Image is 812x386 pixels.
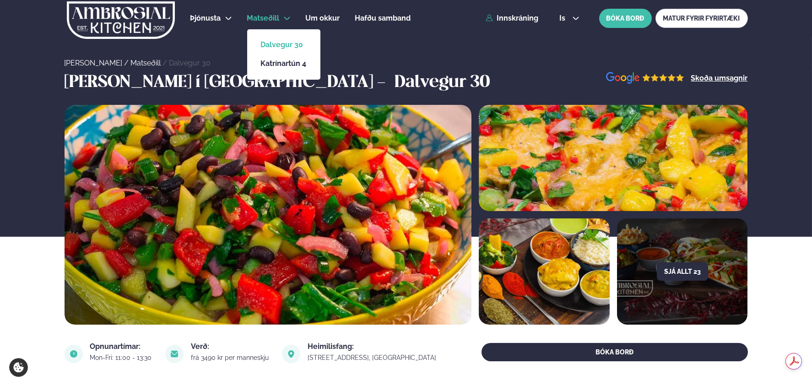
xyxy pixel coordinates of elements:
[486,14,538,22] a: Innskráning
[308,352,438,363] a: link
[64,105,471,325] img: image alt
[261,60,307,67] a: Katrínartún 4
[657,262,708,281] button: Sjá allt 23
[395,72,490,94] h3: Dalvegur 30
[282,345,300,363] img: image alt
[9,358,28,377] a: Cookie settings
[65,72,390,94] h3: [PERSON_NAME] í [GEOGRAPHIC_DATA] -
[691,75,748,82] a: Skoða umsagnir
[308,343,438,350] div: Heimilisfang:
[66,1,176,39] img: logo
[131,59,161,67] a: Matseðill
[163,59,169,67] span: /
[306,14,340,22] span: Um okkur
[355,13,411,24] a: Hafðu samband
[261,41,307,49] a: Dalvegur 30
[655,9,748,28] a: MATUR FYRIR FYRIRTÆKI
[165,345,184,363] img: image alt
[65,59,123,67] a: [PERSON_NAME]
[482,343,747,361] button: BÓKA BORÐ
[190,14,221,22] span: Þjónusta
[306,13,340,24] a: Um okkur
[90,343,154,350] div: Opnunartímar:
[247,14,280,22] span: Matseðill
[247,13,280,24] a: Matseðill
[125,59,131,67] span: /
[90,354,154,361] div: Mon-Fri: 11:00 - 13:30
[606,72,684,84] img: image alt
[65,345,83,363] img: image alt
[599,9,652,28] button: BÓKA BORÐ
[190,13,221,24] a: Þjónusta
[479,105,748,211] img: image alt
[552,15,586,22] button: is
[355,14,411,22] span: Hafðu samband
[169,59,211,67] a: Dalvegur 30
[559,15,568,22] span: is
[191,354,271,361] div: frá 3490 kr per manneskju
[479,218,610,325] img: image alt
[191,343,271,350] div: Verð:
